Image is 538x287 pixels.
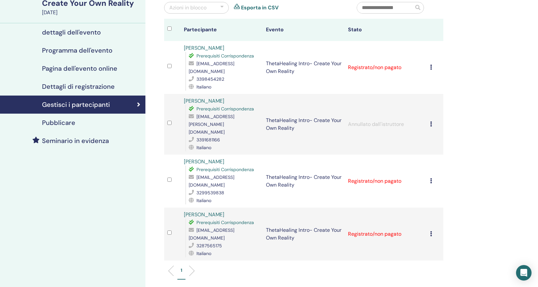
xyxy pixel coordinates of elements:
h4: Programma dell'evento [42,46,112,54]
div: Open Intercom Messenger [516,265,532,281]
span: Prerequisiti Corrispondenza [196,53,254,59]
div: [DATE] [42,9,142,16]
h4: Seminario in evidenza [42,137,109,145]
span: 3287565175 [196,243,222,249]
span: Prerequisiti Corrispondenza [196,106,254,112]
h4: Pubblicare [42,119,75,127]
th: Stato [345,19,427,41]
a: [PERSON_NAME] [184,45,224,51]
span: Italiano [196,145,211,150]
h4: dettagli dell'evento [42,28,101,36]
span: 3398454282 [196,76,224,82]
h4: Dettagli di registrazione [42,83,115,90]
td: ThetaHealing Intro- Create Your Own Reality [263,94,345,155]
span: Prerequisiti Corrispondenza [196,220,254,225]
span: [EMAIL_ADDRESS][DOMAIN_NAME] [189,174,234,188]
span: [EMAIL_ADDRESS][DOMAIN_NAME] [189,227,234,241]
a: [PERSON_NAME] [184,97,224,104]
span: Italiano [196,198,211,203]
span: Prerequisiti Corrispondenza [196,167,254,172]
div: Azioni in blocco [169,4,206,12]
span: 3391681166 [196,137,220,143]
th: Partecipante [181,19,263,41]
h4: Gestisci i partecipanti [42,101,110,108]
th: Evento [263,19,345,41]
span: 3299539838 [196,190,224,196]
a: Esporta in CSV [241,4,279,12]
span: Italiano [196,84,211,90]
td: ThetaHealing Intro- Create Your Own Reality [263,208,345,261]
p: 1 [181,267,182,274]
td: ThetaHealing Intro- Create Your Own Reality [263,155,345,208]
span: [EMAIL_ADDRESS][PERSON_NAME][DOMAIN_NAME] [189,114,234,135]
a: [PERSON_NAME] [184,158,224,165]
span: Italiano [196,251,211,256]
h4: Pagina dell'evento online [42,65,117,72]
td: ThetaHealing Intro- Create Your Own Reality [263,41,345,94]
span: [EMAIL_ADDRESS][DOMAIN_NAME] [189,61,234,74]
a: [PERSON_NAME] [184,211,224,218]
